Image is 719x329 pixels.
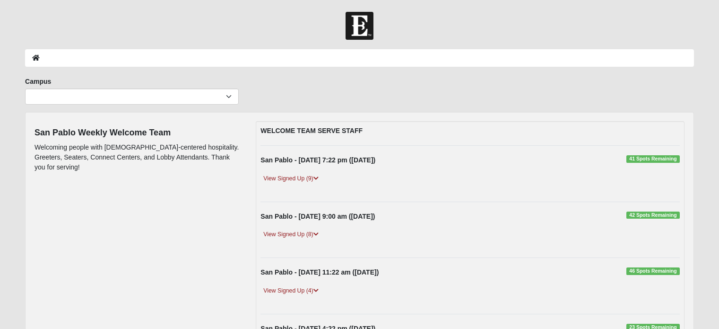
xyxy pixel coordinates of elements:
[346,12,373,40] img: Church of Eleven22 Logo
[626,155,680,163] span: 41 Spots Remaining
[260,156,375,164] strong: San Pablo - [DATE] 7:22 pm ([DATE])
[260,127,363,134] strong: WELCOME TEAM SERVE STAFF
[260,286,321,296] a: View Signed Up (4)
[260,213,375,220] strong: San Pablo - [DATE] 9:00 am ([DATE])
[35,142,242,172] p: Welcoming people with [DEMOGRAPHIC_DATA]-centered hospitality. Greeters, Seaters, Connect Centers...
[626,267,680,275] span: 46 Spots Remaining
[35,128,242,138] h4: San Pablo Weekly Welcome Team
[260,230,321,240] a: View Signed Up (8)
[260,268,379,276] strong: San Pablo - [DATE] 11:22 am ([DATE])
[25,77,51,86] label: Campus
[626,212,680,219] span: 42 Spots Remaining
[260,174,321,184] a: View Signed Up (9)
